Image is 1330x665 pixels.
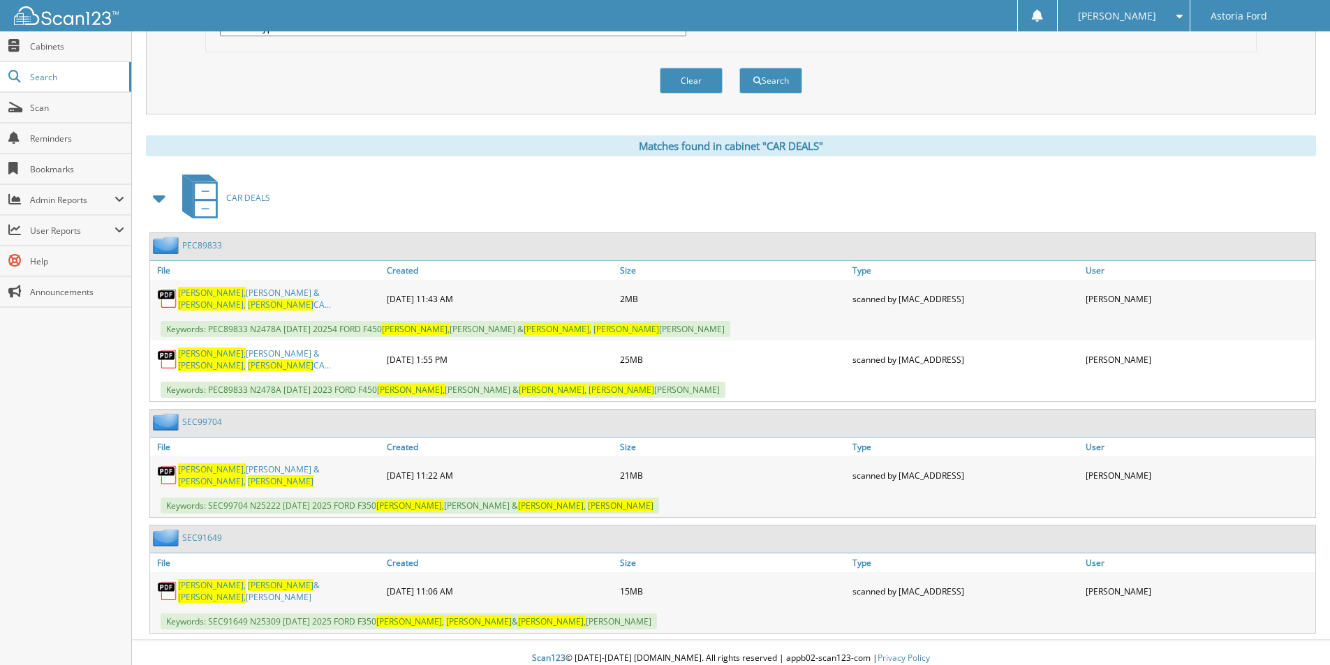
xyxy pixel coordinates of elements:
a: [PERSON_NAME],[PERSON_NAME] &[PERSON_NAME], [PERSON_NAME]CA... [178,348,380,371]
span: [PERSON_NAME], [178,359,246,371]
span: Keywords: PEC89833 N2478A [DATE] 2023 FORD F450 [PERSON_NAME] & [PERSON_NAME] [161,382,725,398]
span: [PERSON_NAME] [1078,12,1156,20]
span: [PERSON_NAME], [178,475,246,487]
div: [DATE] 11:43 AM [383,283,616,314]
span: Announcements [30,286,124,298]
div: scanned by [MAC_ADDRESS] [849,576,1082,606]
a: Type [849,553,1082,572]
span: Admin Reports [30,194,114,206]
span: [PERSON_NAME], [178,463,246,475]
div: scanned by [MAC_ADDRESS] [849,344,1082,375]
img: PDF.png [157,288,178,309]
a: Created [383,261,616,280]
img: folder2.png [153,529,182,546]
img: PDF.png [157,349,178,370]
a: File [150,553,383,572]
a: Size [616,438,850,456]
img: PDF.png [157,465,178,486]
div: Matches found in cabinet "CAR DEALS" [146,135,1316,156]
a: User [1082,438,1315,456]
div: 25MB [616,344,850,375]
span: CAR DEALS [226,192,270,204]
span: [PERSON_NAME] [248,299,313,311]
span: Astoria Ford [1211,12,1267,20]
span: [PERSON_NAME] [588,500,653,511]
span: [PERSON_NAME], [518,500,586,511]
span: [PERSON_NAME] [589,384,654,396]
div: 21MB [616,460,850,491]
div: [PERSON_NAME] [1082,576,1315,606]
div: scanned by [MAC_ADDRESS] [849,283,1082,314]
a: [PERSON_NAME],[PERSON_NAME] &[PERSON_NAME], [PERSON_NAME] [178,463,380,487]
span: Reminders [30,133,124,144]
div: [PERSON_NAME] [1082,460,1315,491]
span: [PERSON_NAME], [178,299,246,311]
a: User [1082,553,1315,572]
span: Bookmarks [30,163,124,175]
a: [PERSON_NAME], [PERSON_NAME]&[PERSON_NAME],[PERSON_NAME] [178,579,380,603]
button: Clear [660,68,723,94]
a: Size [616,261,850,280]
a: Size [616,553,850,572]
span: Keywords: SEC99704 N25222 [DATE] 2025 FORD F350 [PERSON_NAME] & [161,498,659,514]
div: scanned by [MAC_ADDRESS] [849,460,1082,491]
span: Cabinets [30,40,124,52]
span: [PERSON_NAME] [248,359,313,371]
span: [PERSON_NAME], [178,348,246,359]
a: CAR DEALS [174,170,270,225]
a: Type [849,438,1082,456]
span: User Reports [30,225,114,237]
span: [PERSON_NAME], [524,323,591,335]
span: [PERSON_NAME], [518,615,586,627]
span: Keywords: PEC89833 N2478A [DATE] 20254 FORD F450 [PERSON_NAME] & [PERSON_NAME] [161,321,730,337]
img: folder2.png [153,413,182,431]
div: 15MB [616,576,850,606]
span: [PERSON_NAME] [446,615,512,627]
a: SEC91649 [182,532,222,544]
span: [PERSON_NAME], [376,500,444,511]
a: User [1082,261,1315,280]
img: PDF.png [157,581,178,602]
div: 2MB [616,283,850,314]
span: [PERSON_NAME], [382,323,450,335]
a: File [150,261,383,280]
img: scan123-logo-white.svg [14,6,119,25]
div: [DATE] 11:06 AM [383,576,616,606]
div: [PERSON_NAME] [1082,344,1315,375]
a: Type [849,261,1082,280]
div: [PERSON_NAME] [1082,283,1315,314]
a: PEC89833 [182,239,222,251]
span: Scan123 [532,652,566,664]
span: [PERSON_NAME], [377,384,445,396]
span: [PERSON_NAME], [519,384,586,396]
button: Search [739,68,802,94]
span: Keywords: SEC91649 N25309 [DATE] 2025 FORD F350 & [PERSON_NAME] [161,613,657,629]
span: Help [30,255,124,267]
a: File [150,438,383,456]
span: Search [30,71,122,83]
span: [PERSON_NAME], [178,591,246,603]
span: Scan [30,102,124,114]
span: [PERSON_NAME], [178,287,246,299]
a: Privacy Policy [878,652,930,664]
span: [PERSON_NAME], [376,615,444,627]
a: Created [383,438,616,456]
div: [DATE] 1:55 PM [383,344,616,375]
span: [PERSON_NAME] [248,579,313,591]
a: SEC99704 [182,416,222,428]
a: [PERSON_NAME],[PERSON_NAME] &[PERSON_NAME], [PERSON_NAME]CA... [178,287,380,311]
a: Created [383,553,616,572]
img: folder2.png [153,237,182,254]
span: [PERSON_NAME], [178,579,246,591]
div: [DATE] 11:22 AM [383,460,616,491]
span: [PERSON_NAME] [248,475,313,487]
span: [PERSON_NAME] [593,323,659,335]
